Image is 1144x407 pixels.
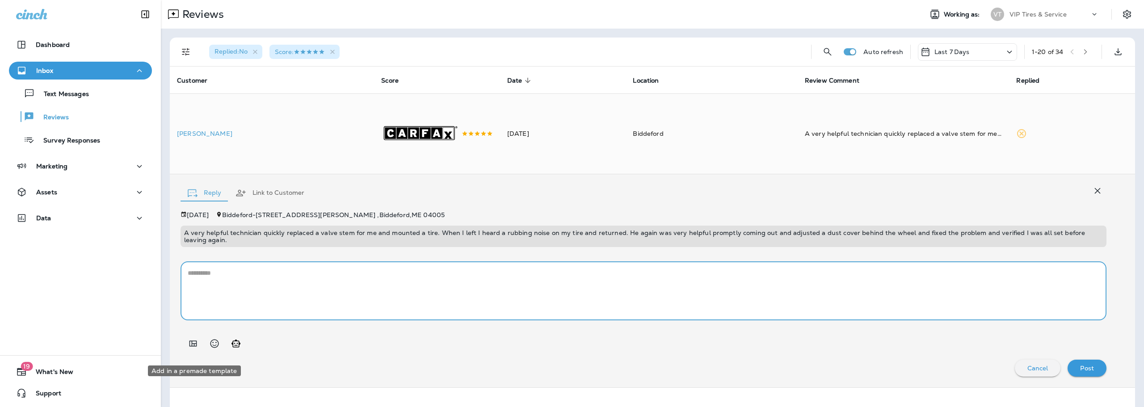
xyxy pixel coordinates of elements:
[381,77,399,84] span: Score
[9,130,152,149] button: Survey Responses
[819,43,837,61] button: Search Reviews
[177,43,195,61] button: Filters
[36,163,67,170] p: Marketing
[507,76,534,84] span: Date
[9,36,152,54] button: Dashboard
[1119,6,1135,22] button: Settings
[36,41,70,48] p: Dashboard
[34,137,100,145] p: Survey Responses
[9,157,152,175] button: Marketing
[805,77,859,84] span: Review Comment
[206,335,223,352] button: Select an emoji
[21,362,33,371] span: 19
[179,8,224,21] p: Reviews
[1009,11,1067,18] p: VIP Tires & Service
[35,90,89,99] p: Text Messages
[944,11,982,18] span: Working as:
[9,363,152,381] button: 19What's New
[34,113,69,122] p: Reviews
[228,177,311,209] button: Link to Customer
[209,45,262,59] div: Replied:No
[177,130,367,137] p: [PERSON_NAME]
[863,48,903,55] p: Auto refresh
[507,77,522,84] span: Date
[275,48,325,56] span: Score :
[222,211,445,219] span: Biddeford - [STREET_ADDRESS][PERSON_NAME] , Biddeford , ME 04005
[1068,360,1106,377] button: Post
[9,183,152,201] button: Assets
[181,177,228,209] button: Reply
[184,335,202,352] button: Add in a premade template
[9,62,152,80] button: Inbox
[381,76,410,84] span: Score
[1016,77,1039,84] span: Replied
[9,384,152,402] button: Support
[177,130,367,137] div: Click to view Customer Drawer
[805,76,871,84] span: Review Comment
[9,84,152,103] button: Text Messages
[1080,365,1094,372] p: Post
[27,368,73,379] span: What's New
[36,189,57,196] p: Assets
[227,335,245,352] button: Generate AI response
[177,77,207,84] span: Customer
[1016,76,1051,84] span: Replied
[184,229,1103,243] p: A very helpful technician quickly replaced a valve stem for me and mounted a tire. When I left I ...
[934,48,970,55] p: Last 7 Days
[214,47,248,55] span: Replied : No
[133,5,158,23] button: Collapse Sidebar
[269,45,340,59] div: Score:5 Stars
[633,77,659,84] span: Location
[1032,48,1063,55] div: 1 - 20 of 34
[36,67,53,74] p: Inbox
[9,209,152,227] button: Data
[36,214,51,222] p: Data
[1027,365,1048,372] p: Cancel
[1015,360,1061,377] button: Cancel
[633,76,670,84] span: Location
[991,8,1004,21] div: VT
[27,390,61,400] span: Support
[500,93,626,174] td: [DATE]
[633,130,663,138] span: Biddeford
[1109,43,1127,61] button: Export as CSV
[148,365,241,376] div: Add in a premade template
[805,129,1002,138] div: A very helpful technician quickly replaced a valve stem for me and mounted a tire. When I left I ...
[187,211,209,218] p: [DATE]
[177,76,219,84] span: Customer
[9,107,152,126] button: Reviews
